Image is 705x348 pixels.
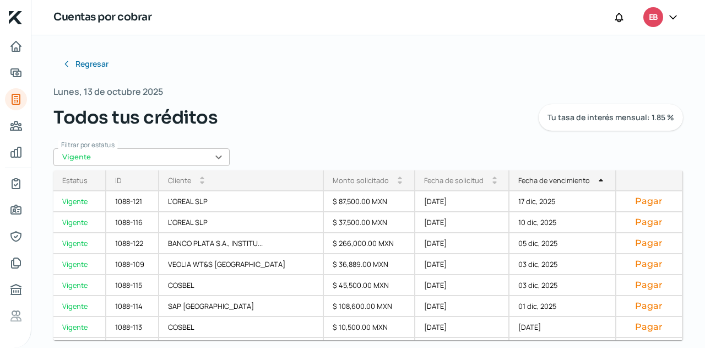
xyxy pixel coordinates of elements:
[625,301,674,312] button: Pagar
[324,191,415,212] div: $ 87,500.00 MXN
[106,296,159,317] div: 1088-114
[53,104,218,131] span: Todos tus créditos
[625,217,674,228] button: Pagar
[200,180,204,185] i: arrow_drop_down
[509,233,616,254] div: 05 dic, 2025
[518,175,590,185] div: Fecha de vencimiento
[106,254,159,275] div: 1088-109
[625,259,674,270] button: Pagar
[5,199,27,221] a: Información general
[159,254,324,275] div: VEOLIA WT&S [GEOGRAPHIC_DATA]
[168,175,191,185] div: Cliente
[509,254,616,275] div: 03 dic, 2025
[5,173,27,195] a: Mi contrato
[53,212,106,233] a: Vigente
[509,191,616,212] div: 17 dic, 2025
[53,233,106,254] a: Vigente
[415,317,510,338] div: [DATE]
[159,317,324,338] div: COSBEL
[547,114,674,121] span: Tu tasa de interés mensual: 1.85 %
[106,275,159,296] div: 1088-115
[415,191,510,212] div: [DATE]
[324,275,415,296] div: $ 45,500.00 MXN
[53,275,106,296] a: Vigente
[324,233,415,254] div: $ 266,000.00 MXN
[509,296,616,317] div: 01 dic, 2025
[509,212,616,233] div: 10 dic, 2025
[5,252,27,274] a: Documentos
[53,84,163,100] span: Lunes, 13 de octubre 2025
[5,88,27,110] a: Tus créditos
[5,115,27,137] a: Pago a proveedores
[159,191,324,212] div: L'OREAL SLP
[625,238,674,249] button: Pagar
[649,11,658,24] span: EB
[62,175,88,185] div: Estatus
[509,317,616,338] div: [DATE]
[415,212,510,233] div: [DATE]
[398,180,402,185] i: arrow_drop_down
[159,296,324,317] div: SAP [GEOGRAPHIC_DATA]
[415,275,510,296] div: [DATE]
[324,254,415,275] div: $ 36,889.00 MXN
[75,60,109,68] span: Regresar
[159,233,324,254] div: BANCO PLATA S.A., INSTITU...
[324,296,415,317] div: $ 108,600.00 MXN
[159,212,324,233] div: L'OREAL SLP
[159,275,324,296] div: COSBEL
[324,317,415,338] div: $ 10,500.00 MXN
[324,212,415,233] div: $ 37,500.00 MXN
[53,9,151,25] h1: Cuentas por cobrar
[599,178,603,183] i: arrow_drop_up
[492,180,497,185] i: arrow_drop_down
[53,296,106,317] a: Vigente
[106,317,159,338] div: 1088-113
[106,191,159,212] div: 1088-121
[5,141,27,163] a: Mis finanzas
[625,322,674,333] button: Pagar
[424,175,484,185] div: Fecha de solicitud
[106,212,159,233] div: 1088-116
[61,140,115,149] span: Filtrar por estatus
[415,233,510,254] div: [DATE]
[5,62,27,84] a: Adelantar facturas
[5,35,27,57] a: Inicio
[5,279,27,301] a: Buró de crédito
[625,280,674,291] button: Pagar
[53,317,106,338] a: Vigente
[625,196,674,207] button: Pagar
[509,275,616,296] div: 03 dic, 2025
[53,191,106,212] a: Vigente
[333,175,389,185] div: Monto solicitado
[53,53,117,75] button: Regresar
[106,233,159,254] div: 1088-122
[53,254,106,275] a: Vigente
[415,254,510,275] div: [DATE]
[5,305,27,327] a: Referencias
[415,296,510,317] div: [DATE]
[5,226,27,248] a: Representantes
[115,175,122,185] div: ID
